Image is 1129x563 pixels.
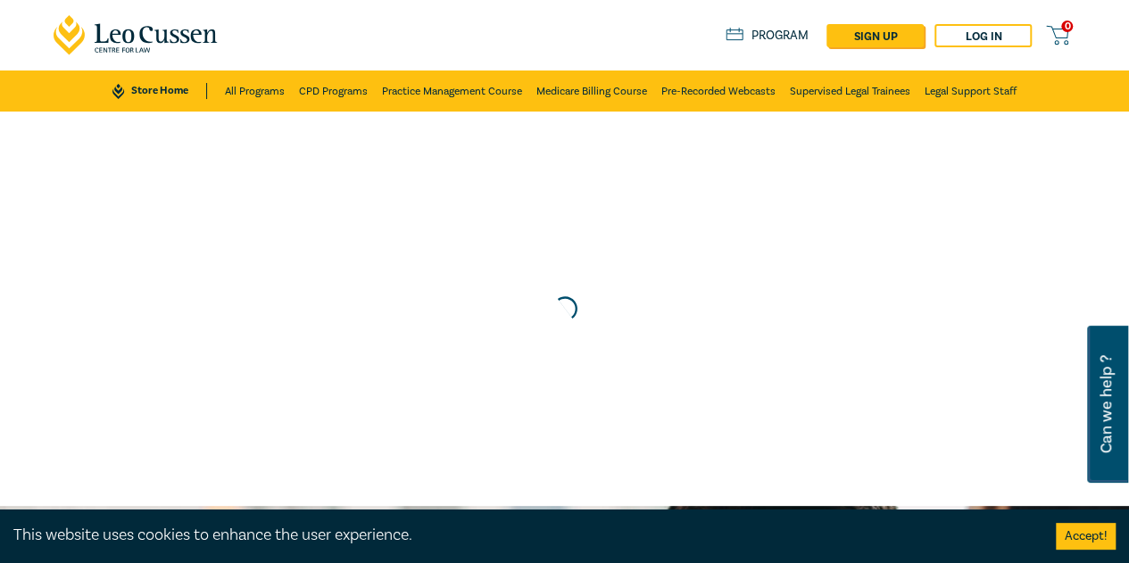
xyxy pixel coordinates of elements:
[382,70,522,112] a: Practice Management Course
[225,70,285,112] a: All Programs
[826,24,924,47] a: sign up
[299,70,368,112] a: CPD Programs
[934,24,1032,47] a: Log in
[790,70,910,112] a: Supervised Legal Trainees
[661,70,776,112] a: Pre-Recorded Webcasts
[1061,21,1073,32] span: 0
[13,524,1029,547] div: This website uses cookies to enhance the user experience.
[112,83,206,99] a: Store Home
[536,70,647,112] a: Medicare Billing Course
[726,28,809,44] a: Program
[1056,523,1116,550] button: Accept cookies
[1098,336,1115,472] span: Can we help ?
[925,70,1017,112] a: Legal Support Staff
